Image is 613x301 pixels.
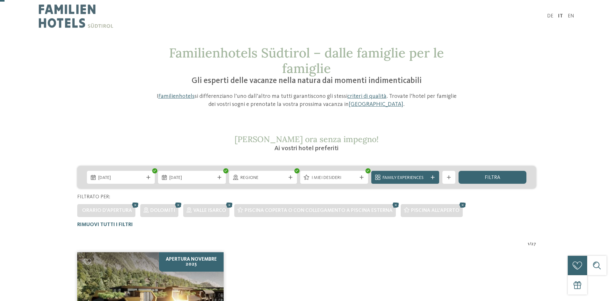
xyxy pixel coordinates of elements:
p: I si differenziano l’uno dall’altro ma tutti garantiscono gli stessi . Trovate l’hotel per famigl... [153,92,460,109]
a: EN [568,14,574,19]
a: criteri di qualità [347,93,386,99]
a: Familienhotels [158,93,195,99]
span: Valle Isarco [193,208,226,213]
span: 1 [528,241,529,247]
a: DE [547,14,553,19]
a: IT [558,14,563,19]
span: 27 [531,241,536,247]
span: Orario d'apertura [82,208,132,213]
a: [GEOGRAPHIC_DATA] [349,101,403,107]
span: [DATE] [169,175,215,181]
span: Ai vostri hotel preferiti [274,145,339,152]
span: Gli esperti delle vacanze nella natura dai momenti indimenticabili [192,77,422,85]
span: Piscina all'aperto [411,208,460,213]
span: Regione [240,175,286,181]
span: [DATE] [98,175,143,181]
span: I miei desideri [312,175,357,181]
span: Dolomiti [150,208,175,213]
span: Family Experiences [383,175,428,181]
span: Rimuovi tutti i filtri [77,222,133,227]
span: [PERSON_NAME] ora senza impegno! [235,134,379,144]
span: Piscina coperta o con collegamento a piscina esterna [245,208,393,213]
span: / [529,241,531,247]
span: filtra [485,175,500,180]
span: Filtrato per: [77,194,110,200]
span: Familienhotels Südtirol – dalle famiglie per le famiglie [169,45,444,77]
